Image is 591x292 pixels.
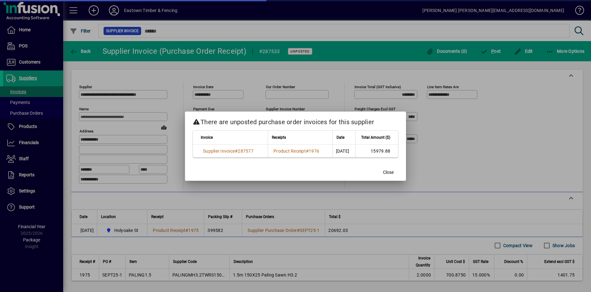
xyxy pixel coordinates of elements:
span: Invoice [201,134,213,141]
span: Total Amount ($) [361,134,390,141]
td: 15979.88 [355,145,398,157]
button: Close [378,167,398,178]
a: Product Receipt#1976 [271,148,321,155]
h2: There are unposted purchase order invoices for this supplier [185,112,406,130]
span: Product Receipt [273,149,306,154]
span: Date [337,134,344,141]
span: # [306,149,309,154]
span: Receipts [272,134,286,141]
span: 287577 [238,149,254,154]
span: Close [383,169,394,176]
span: # [235,149,238,154]
td: [DATE] [332,145,355,157]
span: 1976 [309,149,319,154]
span: Supplier Invoice [203,149,235,154]
a: Supplier Invoice#287577 [201,148,256,155]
